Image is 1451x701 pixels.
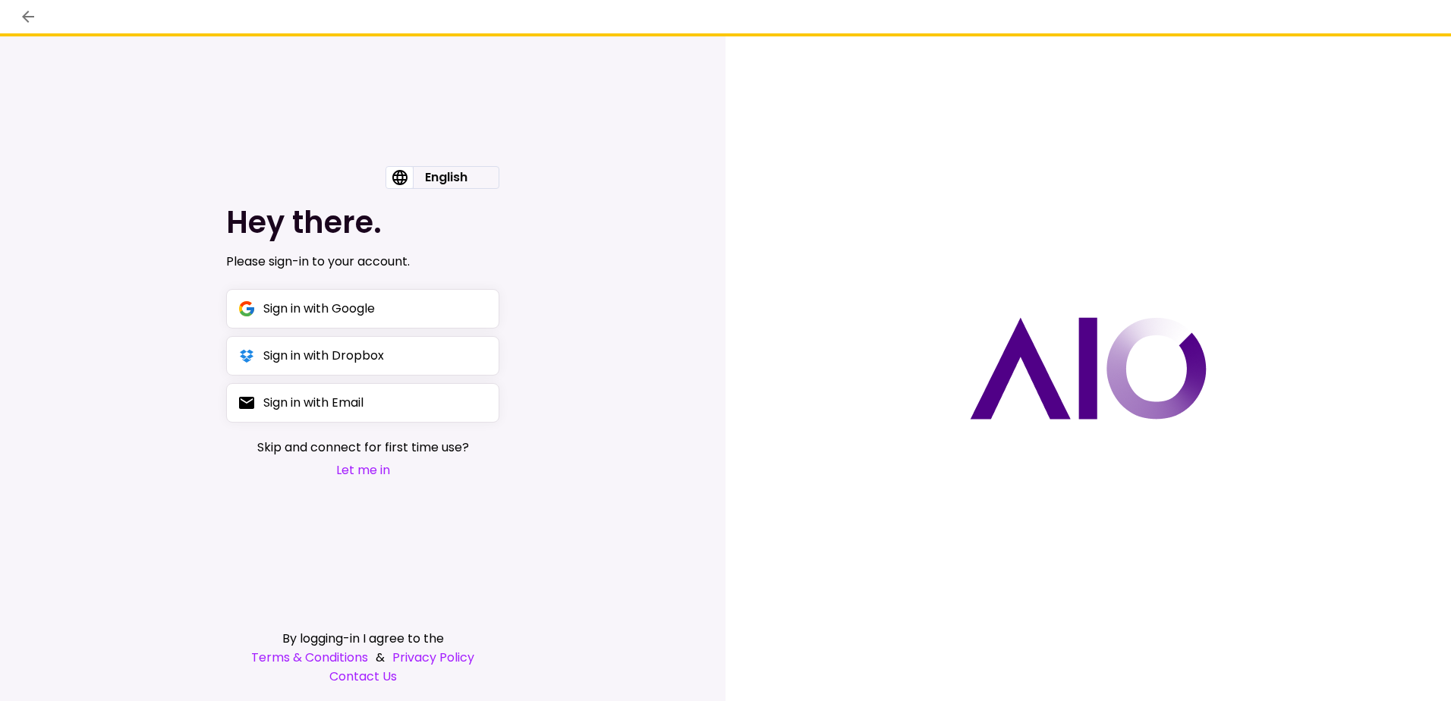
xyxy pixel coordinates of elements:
[226,289,499,328] button: Sign in with Google
[970,317,1207,420] img: AIO logo
[263,346,384,365] div: Sign in with Dropbox
[413,167,480,188] div: English
[226,667,499,686] a: Contact Us
[257,461,469,479] button: Let me in
[392,648,474,667] a: Privacy Policy
[226,204,499,240] h1: Hey there.
[15,4,41,30] button: back
[226,253,499,271] div: Please sign-in to your account.
[263,299,375,318] div: Sign in with Google
[226,383,499,423] button: Sign in with Email
[226,336,499,376] button: Sign in with Dropbox
[251,648,368,667] a: Terms & Conditions
[257,438,469,457] span: Skip and connect for first time use?
[226,648,499,667] div: &
[226,629,499,648] div: By logging-in I agree to the
[263,393,364,412] div: Sign in with Email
